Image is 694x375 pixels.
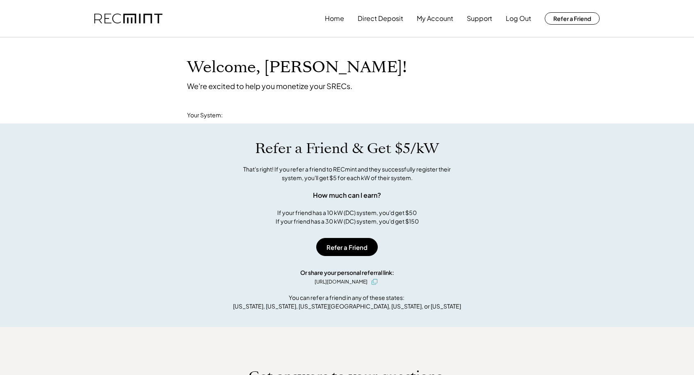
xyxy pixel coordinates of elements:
[316,238,378,256] button: Refer a Friend
[255,140,439,157] h1: Refer a Friend & Get $5/kW
[545,12,600,25] button: Refer a Friend
[506,10,531,27] button: Log Out
[234,165,460,182] div: That's right! If you refer a friend to RECmint and they successfully register their system, you'l...
[315,278,368,286] div: [URL][DOMAIN_NAME]
[187,111,223,119] div: Your System:
[300,268,394,277] div: Or share your personal referral link:
[276,208,419,226] div: If your friend has a 10 kW (DC) system, you'd get $50 If your friend has a 30 kW (DC) system, you...
[358,10,403,27] button: Direct Deposit
[325,10,344,27] button: Home
[187,81,352,91] div: We're excited to help you monetize your SRECs.
[313,190,381,200] div: How much can I earn?
[94,14,162,24] img: recmint-logotype%403x.png
[370,277,379,287] button: click to copy
[233,293,461,311] div: You can refer a friend in any of these states: [US_STATE], [US_STATE], [US_STATE][GEOGRAPHIC_DATA...
[417,10,453,27] button: My Account
[467,10,492,27] button: Support
[187,58,407,77] h1: Welcome, [PERSON_NAME]!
